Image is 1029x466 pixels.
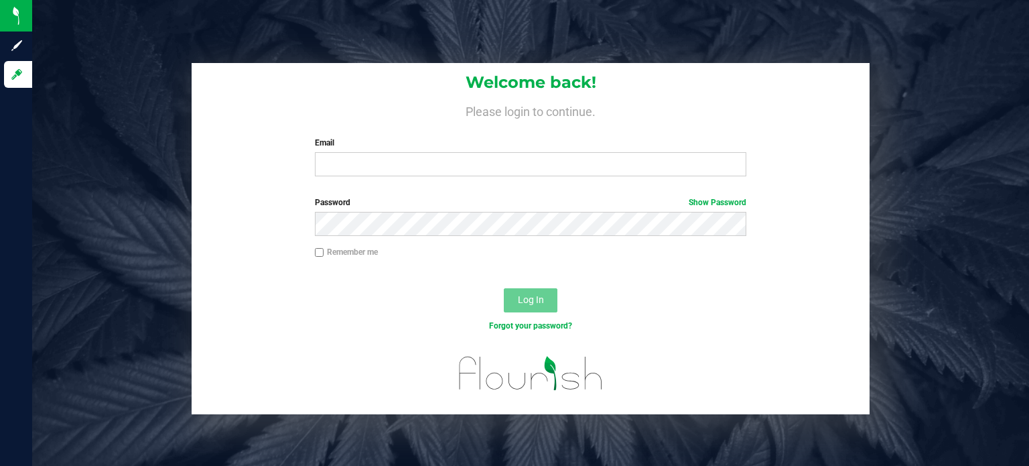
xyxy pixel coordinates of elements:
[315,137,747,149] label: Email
[192,74,870,91] h1: Welcome back!
[504,288,557,312] button: Log In
[689,198,746,207] a: Show Password
[10,68,23,81] inline-svg: Log in
[446,346,616,400] img: flourish_logo.svg
[315,198,350,207] span: Password
[518,294,544,305] span: Log In
[489,321,572,331] a: Forgot your password?
[315,246,378,258] label: Remember me
[315,248,324,257] input: Remember me
[10,39,23,52] inline-svg: Sign up
[192,102,870,118] h4: Please login to continue.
